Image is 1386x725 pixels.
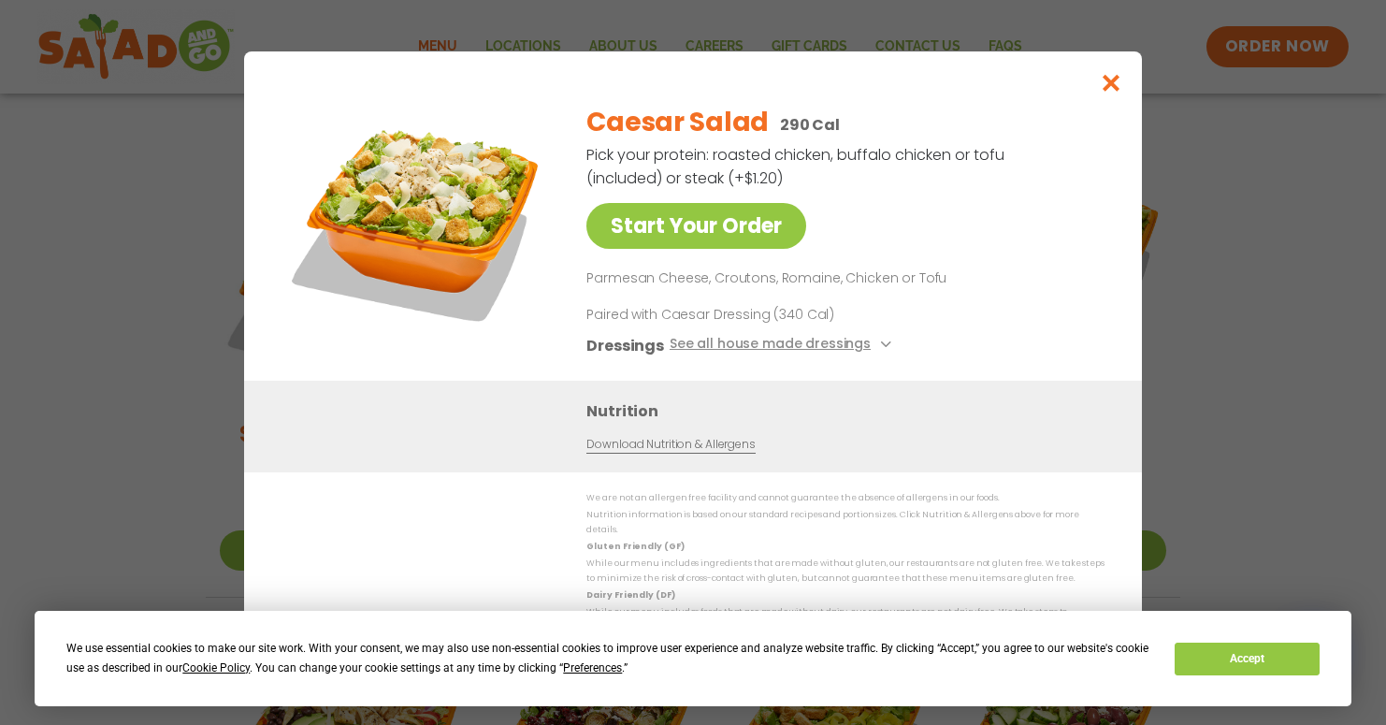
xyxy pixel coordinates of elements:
[35,611,1351,706] div: Cookie Consent Prompt
[780,113,840,137] p: 290 Cal
[586,143,1007,190] p: Pick your protein: roasted chicken, buffalo chicken or tofu (included) or steak (+$1.20)
[586,268,1097,290] p: Parmesan Cheese, Croutons, Romaine, Chicken or Tofu
[1175,643,1319,675] button: Accept
[586,435,755,453] a: Download Nutrition & Allergens
[586,557,1104,586] p: While our menu includes ingredients that are made without gluten, our restaurants are not gluten ...
[286,89,548,351] img: Featured product photo for Caesar Salad
[670,333,897,356] button: See all house made dressings
[586,333,664,356] h3: Dressings
[586,588,674,600] strong: Dairy Friendly (DF)
[1081,51,1142,114] button: Close modal
[586,508,1104,537] p: Nutrition information is based on our standard recipes and portion sizes. Click Nutrition & Aller...
[66,639,1152,678] div: We use essential cookies to make our site work. With your consent, we may also use non-essential ...
[586,399,1114,422] h3: Nutrition
[586,203,806,249] a: Start Your Order
[563,661,622,674] span: Preferences
[586,304,932,324] p: Paired with Caesar Dressing (340 Cal)
[586,491,1104,505] p: We are not an allergen free facility and cannot guarantee the absence of allergens in our foods.
[182,661,250,674] span: Cookie Policy
[586,605,1104,634] p: While our menu includes foods that are made without dairy, our restaurants are not dairy free. We...
[586,541,684,552] strong: Gluten Friendly (GF)
[586,103,769,142] h2: Caesar Salad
